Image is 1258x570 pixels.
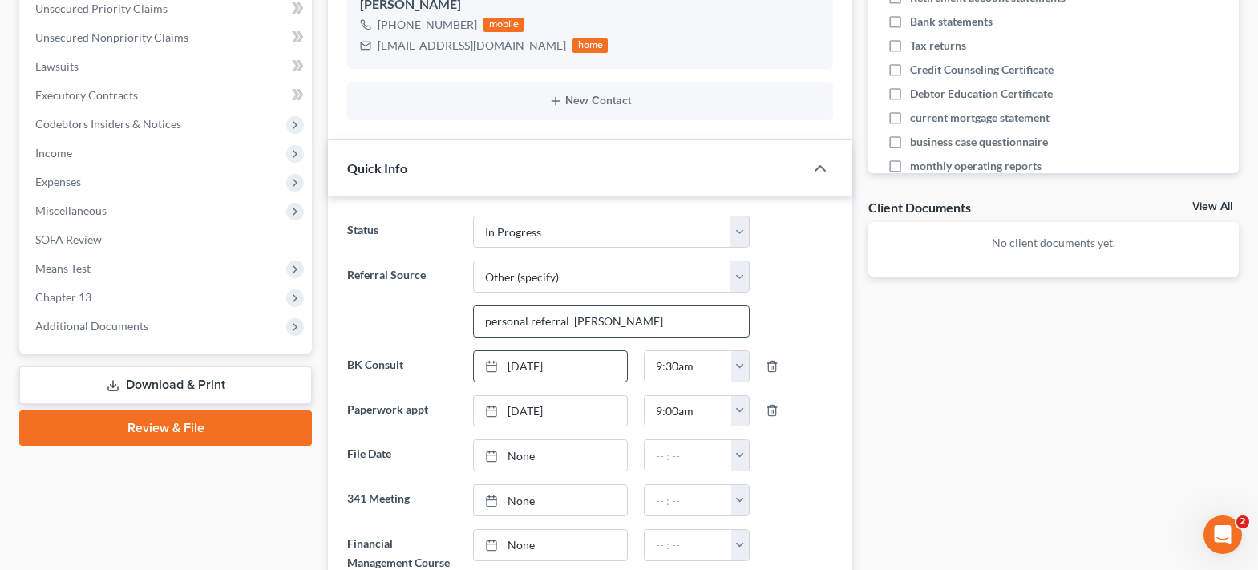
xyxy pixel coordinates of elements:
[910,14,993,30] span: Bank statements
[35,232,102,246] span: SOFA Review
[474,440,627,471] a: None
[474,306,749,337] input: Other Referral Source
[35,30,188,44] span: Unsecured Nonpriority Claims
[1236,515,1249,528] span: 2
[22,225,312,254] a: SOFA Review
[910,38,966,54] span: Tax returns
[1203,515,1242,554] iframe: Intercom live chat
[1192,201,1232,212] a: View All
[35,117,181,131] span: Codebtors Insiders & Notices
[910,158,1042,174] span: monthly operating reports
[35,2,168,15] span: Unsecured Priority Claims
[339,261,465,338] label: Referral Source
[35,88,138,102] span: Executory Contracts
[35,175,81,188] span: Expenses
[868,199,971,216] div: Client Documents
[360,95,820,107] button: New Contact
[881,235,1226,251] p: No client documents yet.
[35,146,72,160] span: Income
[378,17,477,33] div: [PHONE_NUMBER]
[35,290,91,304] span: Chapter 13
[339,216,465,248] label: Status
[474,396,627,426] a: [DATE]
[339,439,465,471] label: File Date
[22,81,312,110] a: Executory Contracts
[35,59,79,73] span: Lawsuits
[19,410,312,446] a: Review & File
[19,366,312,404] a: Download & Print
[474,530,627,560] a: None
[910,134,1048,150] span: business case questionnaire
[910,62,1054,78] span: Credit Counseling Certificate
[339,484,465,516] label: 341 Meeting
[339,395,465,427] label: Paperwork appt
[35,204,107,217] span: Miscellaneous
[645,440,732,471] input: -- : --
[22,23,312,52] a: Unsecured Nonpriority Claims
[645,351,732,382] input: -- : --
[347,160,407,176] span: Quick Info
[645,396,732,426] input: -- : --
[474,351,627,382] a: [DATE]
[474,485,627,515] a: None
[22,52,312,81] a: Lawsuits
[339,350,465,382] label: BK Consult
[35,261,91,275] span: Means Test
[645,530,732,560] input: -- : --
[35,319,148,333] span: Additional Documents
[483,18,524,32] div: mobile
[572,38,608,53] div: home
[378,38,566,54] div: [EMAIL_ADDRESS][DOMAIN_NAME]
[645,485,732,515] input: -- : --
[910,110,1050,126] span: current mortgage statement
[910,86,1053,102] span: Debtor Education Certificate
